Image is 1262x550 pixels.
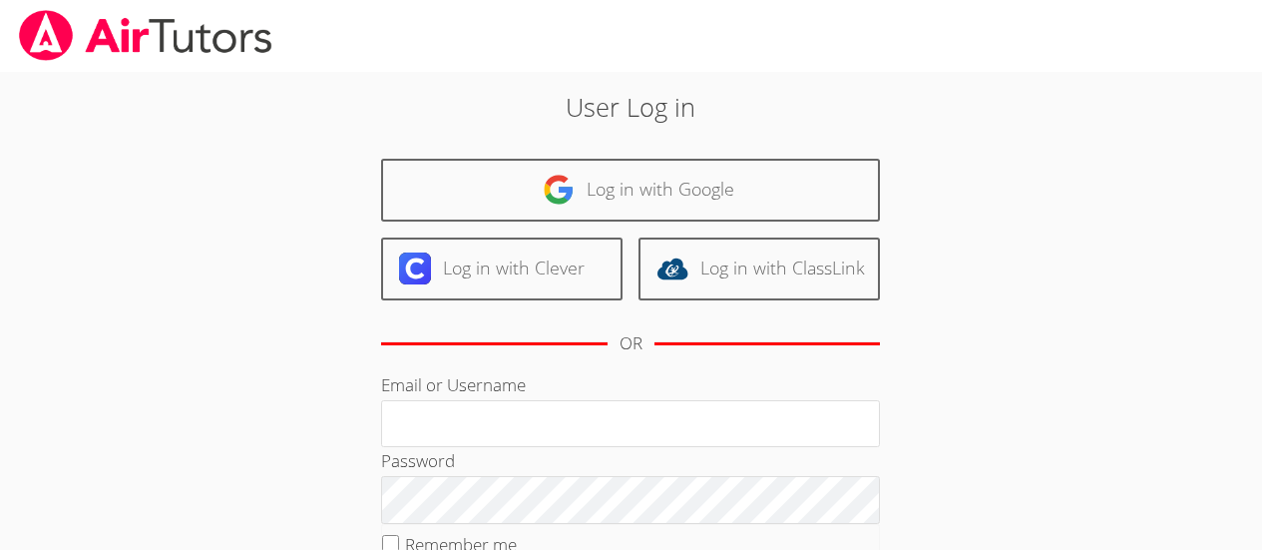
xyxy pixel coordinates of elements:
[381,373,526,396] label: Email or Username
[17,10,274,61] img: airtutors_banner-c4298cdbf04f3fff15de1276eac7730deb9818008684d7c2e4769d2f7ddbe033.png
[381,449,455,472] label: Password
[656,253,688,284] img: classlink-logo-d6bb404cc1216ec64c9a2012d9dc4662098be43eaf13dc465df04b49fa7ab582.svg
[399,253,431,284] img: clever-logo-6eab21bc6e7a338710f1a6ff85c0baf02591cd810cc4098c63d3a4b26e2feb20.svg
[290,88,972,126] h2: User Log in
[381,238,623,300] a: Log in with Clever
[381,159,880,222] a: Log in with Google
[638,238,880,300] a: Log in with ClassLink
[620,329,642,358] div: OR
[543,174,575,206] img: google-logo-50288ca7cdecda66e5e0955fdab243c47b7ad437acaf1139b6f446037453330a.svg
